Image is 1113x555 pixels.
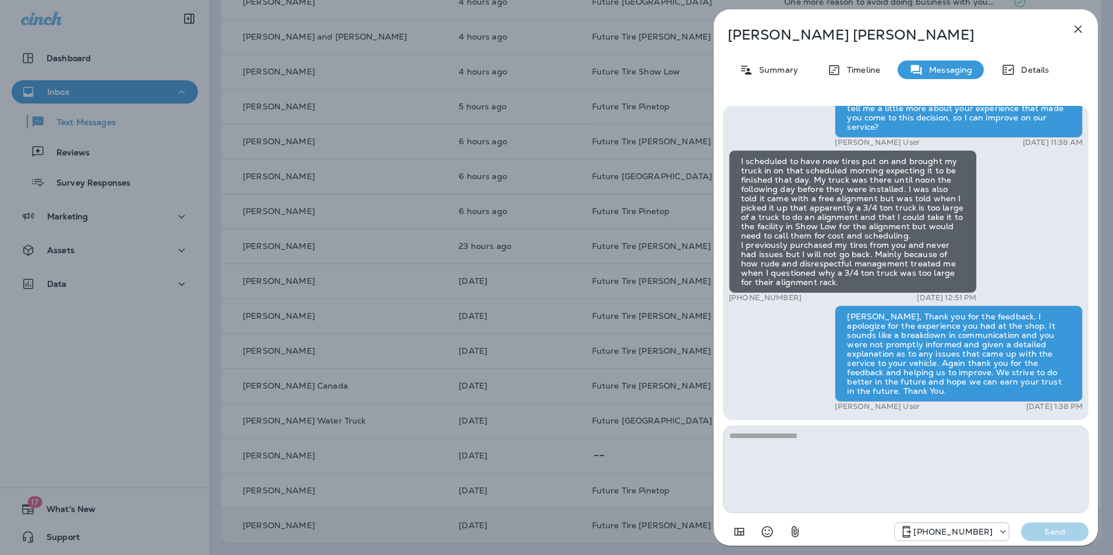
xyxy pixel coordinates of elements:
[841,65,880,74] p: Timeline
[728,27,1045,43] p: [PERSON_NAME] [PERSON_NAME]
[729,150,977,293] div: I scheduled to have new tires put on and brought my truck in on that scheduled morning expecting ...
[835,88,1083,138] div: [PERSON_NAME], I am sorry to hear that. Could you tell me a little more about your experience tha...
[1023,138,1083,147] p: [DATE] 11:38 AM
[913,527,993,536] p: [PHONE_NUMBER]
[753,65,798,74] p: Summary
[895,525,1009,539] div: +1 (928) 232-1970
[835,305,1083,402] div: [PERSON_NAME], Thank you for the feedback. I apologize for the experience you had at the shop. It...
[835,138,920,147] p: [PERSON_NAME] User
[756,520,779,543] button: Select an emoji
[917,293,976,303] p: [DATE] 12:51 PM
[729,293,802,303] p: [PHONE_NUMBER]
[728,520,751,543] button: Add in a premade template
[923,65,972,74] p: Messaging
[1026,402,1083,411] p: [DATE] 1:38 PM
[835,402,920,411] p: [PERSON_NAME] User
[1015,65,1049,74] p: Details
